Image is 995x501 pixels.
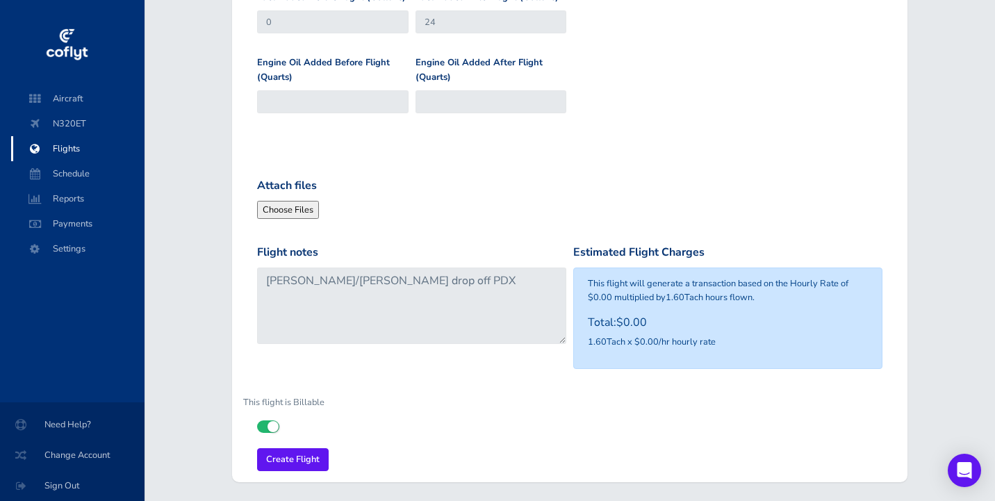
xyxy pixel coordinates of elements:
img: coflyt logo [44,24,90,66]
label: This flight is Billable [233,391,345,414]
label: Estimated Flight Charges [573,244,705,262]
span: Sign Out [17,473,128,498]
span: Need Help? [17,412,128,437]
span: Aircraft [25,86,131,111]
span: Reports [25,186,131,211]
label: Engine Oil Added Before Flight (Quarts) [257,56,409,85]
p: Tach x $0.00/hr hourly rate [588,335,868,349]
span: Schedule [25,161,131,186]
span: Flights [25,136,131,161]
span: Settings [25,236,131,261]
input: Create Flight [257,448,329,471]
label: Flight notes [257,244,318,262]
h6: Total: [588,316,868,329]
span: 1.60 [666,291,684,304]
span: Change Account [17,443,128,468]
span: $0.00 [616,315,647,330]
span: Payments [25,211,131,236]
div: Open Intercom Messenger [948,454,981,487]
p: This flight will generate a transaction based on the Hourly Rate of $0.00 multiplied by Tach hour... [588,277,868,305]
label: Engine Oil Added After Flight (Quarts) [416,56,567,85]
span: N320ET [25,111,131,136]
span: 1.60 [588,336,607,348]
label: Attach files [257,177,317,195]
